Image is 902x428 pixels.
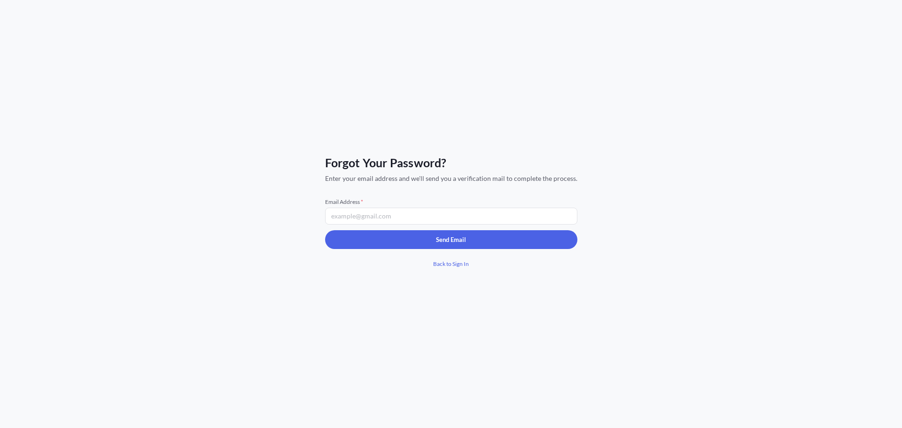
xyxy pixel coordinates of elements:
[325,198,577,206] span: Email Address
[325,255,577,273] a: Back to Sign In
[436,235,466,244] p: Send Email
[325,230,577,249] button: Send Email
[325,208,577,225] input: example@gmail.com
[433,259,469,269] span: Back to Sign In
[325,155,577,170] span: Forgot Your Password?
[325,174,577,183] span: Enter your email address and we'll send you a verification mail to complete the process.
